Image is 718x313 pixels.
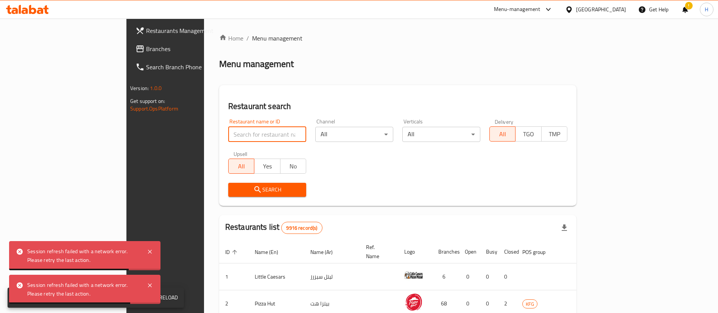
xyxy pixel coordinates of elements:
[159,293,178,302] span: Reload
[27,247,139,264] div: Session refresh failed with a network error. Please retry the last action.
[254,159,280,174] button: Yes
[522,248,555,257] span: POS group
[130,96,165,106] span: Get support on:
[480,240,498,263] th: Busy
[281,222,322,234] div: Total records count
[495,119,514,124] label: Delivery
[146,44,240,53] span: Branches
[249,263,304,290] td: Little Caesars
[146,62,240,72] span: Search Branch Phone
[494,5,540,14] div: Menu-management
[402,127,480,142] div: All
[398,240,432,263] th: Logo
[432,240,459,263] th: Branches
[219,34,576,43] nav: breadcrumb
[27,281,139,298] div: Session refresh failed with a network error. Please retry the last action.
[129,40,246,58] a: Branches
[459,240,480,263] th: Open
[252,34,302,43] span: Menu management
[130,104,178,114] a: Support.OpsPlatform
[489,126,516,142] button: All
[225,221,322,234] h2: Restaurants list
[283,161,303,172] span: No
[523,300,537,308] span: KFG
[480,263,498,290] td: 0
[304,263,360,290] td: ليتل سيزرز
[282,224,322,232] span: 9916 record(s)
[234,185,300,195] span: Search
[156,291,181,305] button: Reload
[150,83,162,93] span: 1.0.0
[228,101,567,112] h2: Restaurant search
[225,248,240,257] span: ID
[404,266,423,285] img: Little Caesars
[493,129,512,140] span: All
[234,151,248,156] label: Upsell
[705,5,708,14] span: H
[228,159,254,174] button: All
[555,219,573,237] div: Export file
[576,5,626,14] div: [GEOGRAPHIC_DATA]
[129,58,246,76] a: Search Branch Phone
[246,34,249,43] li: /
[432,263,459,290] td: 6
[219,58,294,70] h2: Menu management
[146,26,240,35] span: Restaurants Management
[315,127,393,142] div: All
[404,293,423,311] img: Pizza Hut
[515,126,541,142] button: TGO
[129,22,246,40] a: Restaurants Management
[366,243,389,261] span: Ref. Name
[519,129,538,140] span: TGO
[255,248,288,257] span: Name (En)
[280,159,306,174] button: No
[228,183,306,197] button: Search
[541,126,567,142] button: TMP
[130,83,149,93] span: Version:
[545,129,564,140] span: TMP
[310,248,343,257] span: Name (Ar)
[232,161,251,172] span: All
[257,161,277,172] span: Yes
[459,263,480,290] td: 0
[498,263,516,290] td: 0
[498,240,516,263] th: Closed
[228,127,306,142] input: Search for restaurant name or ID..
